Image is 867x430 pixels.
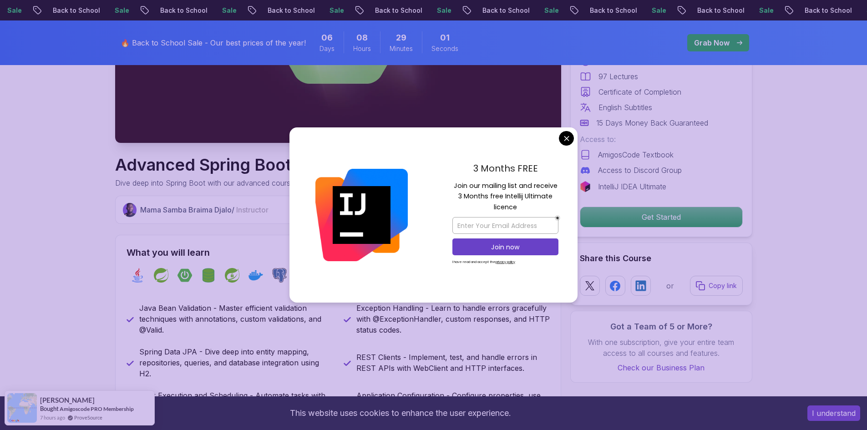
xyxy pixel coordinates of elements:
p: Access to Discord Group [598,165,682,176]
p: Back to School [690,6,752,15]
p: Sale [430,6,459,15]
img: java logo [130,268,145,283]
p: Sale [752,6,781,15]
p: Back to School [797,6,859,15]
p: or [666,280,674,291]
span: 1 Seconds [440,31,450,44]
h2: Share this Course [580,252,743,265]
img: postgres logo [272,268,287,283]
h2: What you will learn [127,246,550,259]
img: spring-data-jpa logo [201,268,216,283]
img: spring logo [154,268,168,283]
p: Copy link [709,281,737,290]
p: Sale [322,6,351,15]
img: provesource social proof notification image [7,393,37,423]
p: Spring Data JPA - Dive deep into entity mapping, repositories, queries, and database integration ... [139,346,333,379]
img: jetbrains logo [580,181,591,192]
p: Grab Now [694,37,730,48]
a: Amigoscode PRO Membership [60,405,134,412]
p: IntelliJ IDEA Ultimate [598,181,666,192]
p: AmigosCode Textbook [598,149,674,160]
span: Minutes [390,44,413,53]
span: Days [319,44,335,53]
span: Bought [40,405,59,412]
p: Back to School [368,6,430,15]
p: Back to School [475,6,537,15]
p: 🔥 Back to School Sale - Our best prices of the year! [121,37,306,48]
a: ProveSource [74,414,102,421]
p: Back to School [46,6,107,15]
span: Hours [353,44,371,53]
span: Seconds [431,44,458,53]
span: 8 Hours [356,31,368,44]
p: Back to School [260,6,322,15]
p: Sale [107,6,137,15]
span: 7 hours ago [40,414,65,421]
p: Java Bean Validation - Master efficient validation techniques with annotations, custom validation... [139,303,333,335]
p: Application Configuration - Configure properties, use environment variables, and manage Spring pr... [356,390,550,412]
button: Get Started [580,207,743,228]
div: This website uses cookies to enhance the user experience. [7,403,794,423]
p: Task Execution and Scheduling - Automate tasks with cron expressions, thread pools, and @Async. [139,390,333,412]
span: 29 Minutes [396,31,406,44]
p: Sale [537,6,566,15]
img: spring-security logo [225,268,239,283]
p: Dive deep into Spring Boot with our advanced course, designed to take your skills from intermedia... [115,177,500,188]
p: Back to School [583,6,644,15]
p: REST Clients - Implement, test, and handle errors in REST APIs with WebClient and HTTP interfaces. [356,352,550,374]
img: spring-boot logo [177,268,192,283]
img: docker logo [248,268,263,283]
p: Get Started [580,207,742,227]
p: Back to School [153,6,215,15]
p: Sale [644,6,674,15]
p: With one subscription, give your entire team access to all courses and features. [580,337,743,359]
span: [PERSON_NAME] [40,396,95,404]
p: Mama Samba Braima Djalo / [140,204,269,215]
p: Exception Handling - Learn to handle errors gracefully with @ExceptionHandler, custom responses, ... [356,303,550,335]
a: Check our Business Plan [580,362,743,373]
p: Access to: [580,134,743,145]
p: English Subtitles [598,102,652,113]
span: 6 Days [321,31,333,44]
p: Certificate of Completion [598,86,681,97]
button: Copy link [690,276,743,296]
button: Accept cookies [807,405,860,421]
p: 15 Days Money Back Guaranteed [596,117,708,128]
span: Instructor [236,205,269,214]
p: Sale [215,6,244,15]
img: Nelson Djalo [123,203,137,217]
h3: Got a Team of 5 or More? [580,320,743,333]
p: 97 Lectures [598,71,638,82]
h1: Advanced Spring Boot [115,156,500,174]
